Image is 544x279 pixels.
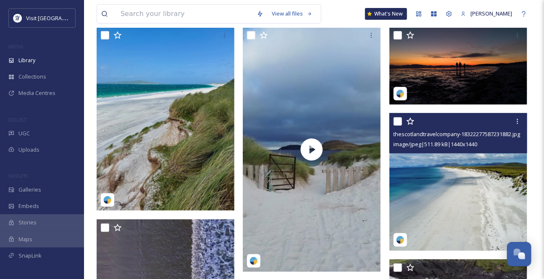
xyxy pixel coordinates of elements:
[365,8,407,20] a: What's New
[116,5,252,23] input: Search your library
[103,196,112,204] img: snapsea-logo.png
[8,43,23,50] span: MEDIA
[8,116,26,123] span: COLLECT
[389,27,527,105] img: __t0ny_____-1756133037796.jpg
[396,236,405,244] img: snapsea-logo.png
[470,10,512,17] span: [PERSON_NAME]
[18,186,41,194] span: Galleries
[18,89,55,97] span: Media Centres
[97,27,234,211] img: drinkmemichelle-5440406.jpg
[18,73,46,81] span: Collections
[13,14,22,22] img: Untitled%20design%20%2897%29.png
[18,202,39,210] span: Embeds
[457,5,516,22] a: [PERSON_NAME]
[18,56,35,64] span: Library
[396,89,405,98] img: snapsea-logo.png
[268,5,317,22] a: View all files
[18,235,32,243] span: Maps
[394,130,520,138] span: thescotlandtravelcompany-18322277587231882.jpg
[389,113,527,251] img: thescotlandtravelcompany-18322277587231882.jpg
[18,252,42,260] span: SnapLink
[250,257,258,265] img: snapsea-logo.png
[8,173,28,179] span: WIDGETS
[394,140,478,148] span: image/jpeg | 511.89 kB | 1440 x 1440
[18,146,39,154] span: Uploads
[26,14,91,22] span: Visit [GEOGRAPHIC_DATA]
[18,218,37,226] span: Stories
[18,129,30,137] span: UGC
[507,242,531,266] button: Open Chat
[243,27,381,272] img: thumbnail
